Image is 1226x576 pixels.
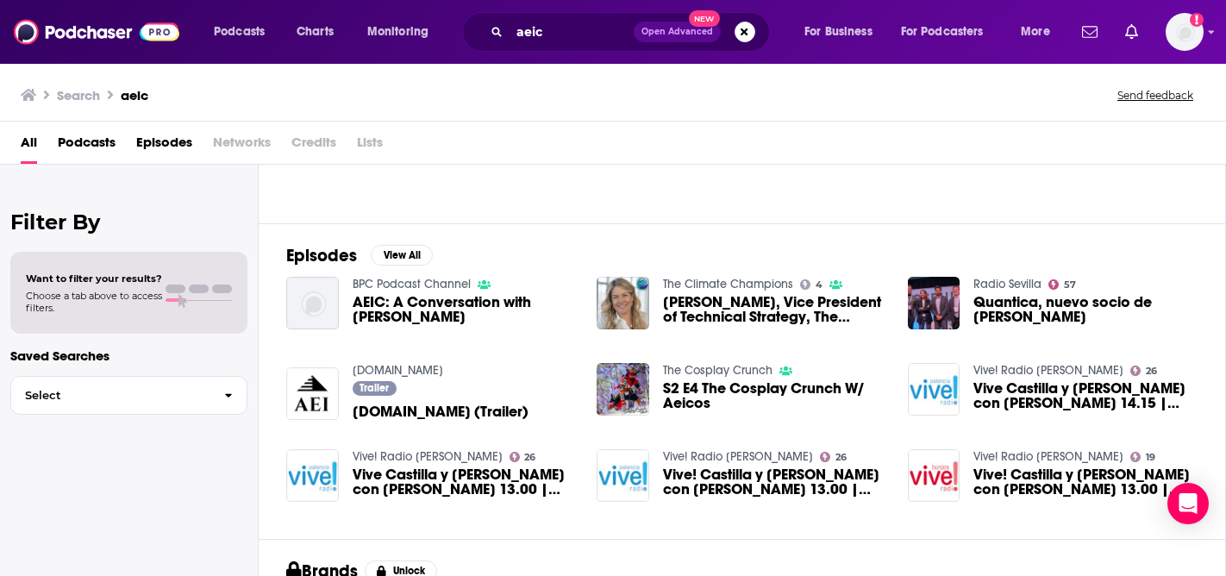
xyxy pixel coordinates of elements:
button: open menu [890,18,1009,46]
a: Vive Castilla y León con Iván Álvarez 14.15 | Tractoradas. Balance del Plan de Transformación y R... [973,381,1198,410]
a: 26 [510,452,536,462]
a: Elizabeth Cook, Vice President of Technical Strategy, The Association of Edison Illuminating Comp... [663,295,887,324]
a: AEI.Construction (Trailer) [353,404,529,419]
img: Vive Castilla y León con Iván Álvarez 14.15 | Tractoradas. Balance del Plan de Transformación y R... [908,363,960,416]
a: Charts [285,18,344,46]
img: Elizabeth Cook, Vice President of Technical Strategy, The Association of Edison Illuminating Comp... [597,277,649,329]
span: Trailer [360,383,389,393]
span: Quantica, nuevo socio de [PERSON_NAME] [973,295,1198,324]
h2: Filter By [10,210,247,235]
a: The Climate Champions [663,277,793,291]
span: For Business [804,20,873,44]
div: Open Intercom Messenger [1167,483,1209,524]
img: Vive Castilla y León con Carlos Tabernero 13.00 | Revalorización de las pensiones. Proyectos del ... [286,449,339,502]
img: Vive! Castilla y León con Iván Álvarez 13.00 | Rebuild: Enrique Cobreros, de AEICE. Feria de enot... [908,449,960,502]
button: open menu [1009,18,1072,46]
span: [DOMAIN_NAME] (Trailer) [353,404,529,419]
div: Search podcasts, credits, & more... [479,12,786,52]
a: 26 [1130,366,1157,376]
a: Show notifications dropdown [1118,17,1145,47]
a: Podcasts [58,128,116,164]
svg: Add a profile image [1190,13,1204,27]
span: Credits [291,128,336,164]
img: Vive! Castilla y León con Iván Álvarez 13.00 | Rebuild: Enrique Cobreros, de AEICE. Feria de enot... [597,449,649,502]
span: [PERSON_NAME], Vice President of Technical Strategy, The Association of Edison Illuminating Compa... [663,295,887,324]
a: AEI.Construction [353,363,443,378]
h2: Episodes [286,245,357,266]
a: 19 [1130,452,1155,462]
a: AEIC: A Conversation with Christopher Guith [353,295,577,324]
button: open menu [792,18,894,46]
span: 4 [816,281,823,289]
a: Vive Castilla y León con Carlos Tabernero 13.00 | Revalorización de las pensiones. Proyectos del ... [353,467,577,497]
img: User Profile [1166,13,1204,51]
button: Select [10,376,247,415]
a: 57 [1048,279,1076,290]
a: The Cosplay Crunch [663,363,773,378]
a: Episodes [136,128,192,164]
span: 19 [1146,454,1155,461]
img: AEI.Construction (Trailer) [286,367,339,420]
img: Podchaser - Follow, Share and Rate Podcasts [14,16,179,48]
p: Saved Searches [10,347,247,364]
span: 57 [1064,281,1076,289]
a: Vive! Castilla y León con Iván Álvarez 13.00 | Rebuild: Enrique Cobreros, de AEICE. Feria de enot... [973,467,1198,497]
a: 26 [820,452,847,462]
img: Quantica, nuevo socio de AEICE [908,277,960,329]
a: All [21,128,37,164]
a: Vive! Castilla y León con Iván Álvarez 13.00 | Rebuild: Enrique Cobreros, de AEICE. Feria de enot... [663,467,887,497]
a: Vive! Radio Burgos [973,449,1123,464]
a: EpisodesView All [286,245,433,266]
img: AEIC: A Conversation with Christopher Guith [286,277,339,329]
span: Vive Castilla y [PERSON_NAME] con [PERSON_NAME] 14.15 | Tractoradas. Balance del Plan de Transfor... [973,381,1198,410]
h3: Search [57,87,100,103]
span: Want to filter your results? [26,272,162,285]
span: Podcasts [214,20,265,44]
span: Vive! Castilla y [PERSON_NAME] con [PERSON_NAME] 13.00 | Rebuild: [PERSON_NAME], de AEICE. Feria ... [973,467,1198,497]
a: Vive! Radio Palencia [663,449,813,464]
a: BPC Podcast Channel [353,277,471,291]
span: Networks [213,128,271,164]
span: New [689,10,720,27]
span: Choose a tab above to access filters. [26,290,162,314]
button: open menu [355,18,451,46]
span: Logged in as DaveReddy [1166,13,1204,51]
span: Lists [357,128,383,164]
input: Search podcasts, credits, & more... [510,18,634,46]
span: 26 [1146,367,1157,375]
a: S2 E4 The Cosplay Crunch W/ Aeicos [597,363,649,416]
span: Open Advanced [641,28,713,36]
span: Vive! Castilla y [PERSON_NAME] con [PERSON_NAME] 13.00 | Rebuild: [PERSON_NAME], de AEICE. Feria ... [663,467,887,497]
a: 4 [800,279,823,290]
span: More [1021,20,1050,44]
span: Vive Castilla y [PERSON_NAME] con [PERSON_NAME] 13.00 | Revalorización de las pensiones. Proyecto... [353,467,577,497]
h3: aeic [121,87,148,103]
span: 26 [835,454,847,461]
a: Radio Sevilla [973,277,1041,291]
span: Select [11,390,210,401]
span: For Podcasters [901,20,984,44]
button: open menu [202,18,287,46]
span: Charts [297,20,334,44]
button: View All [371,245,433,266]
a: Quantica, nuevo socio de AEICE [973,295,1198,324]
a: Vive! Radio Palencia [973,363,1123,378]
a: Show notifications dropdown [1075,17,1104,47]
a: Vive! Radio Palencia [353,449,503,464]
a: S2 E4 The Cosplay Crunch W/ Aeicos [663,381,887,410]
span: 26 [524,454,535,461]
button: Send feedback [1112,88,1198,103]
